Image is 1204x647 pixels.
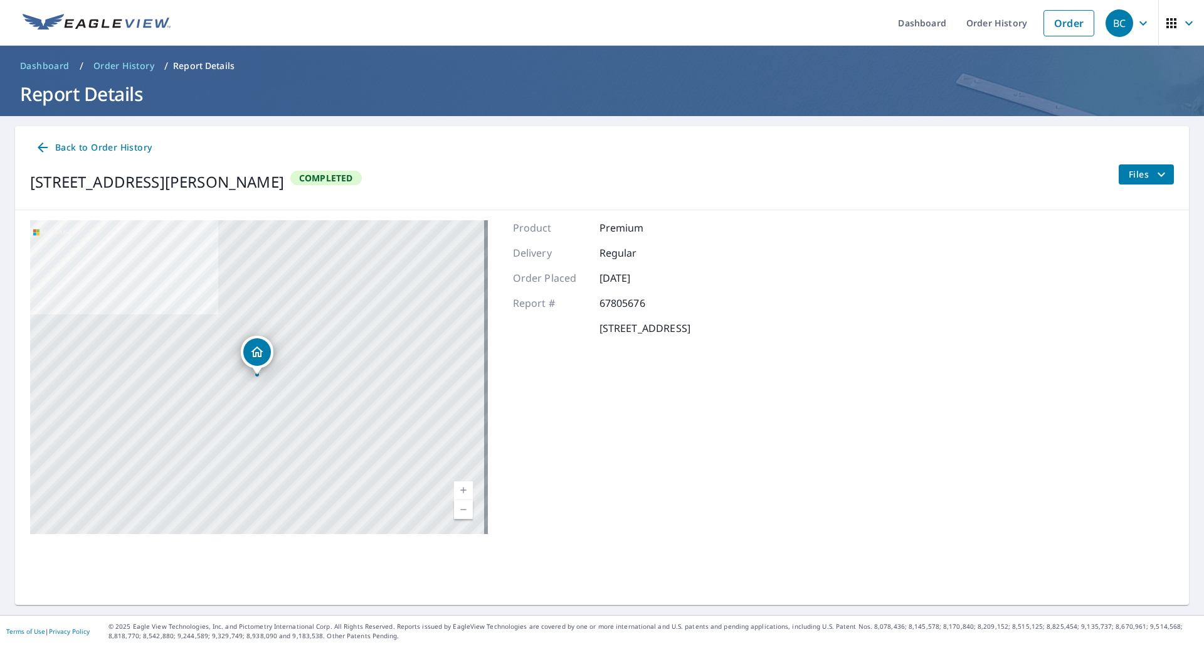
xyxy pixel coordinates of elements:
[599,296,675,311] p: 67805676
[599,321,690,336] p: [STREET_ADDRESS]
[15,56,75,76] a: Dashboard
[1129,167,1169,182] span: Files
[599,270,675,286] p: [DATE]
[6,628,90,635] p: |
[30,136,157,159] a: Back to Order History
[6,627,45,636] a: Terms of Use
[88,56,159,76] a: Order History
[49,627,90,636] a: Privacy Policy
[80,58,83,73] li: /
[30,171,284,193] div: [STREET_ADDRESS][PERSON_NAME]
[93,60,154,72] span: Order History
[1118,164,1174,184] button: filesDropdownBtn-67805676
[454,500,473,519] a: Current Level 17, Zoom Out
[292,172,361,184] span: Completed
[241,336,273,375] div: Dropped pin, building 1, Residential property, 848 Echo Acres Dr Darlington, SC 29532
[513,296,588,311] p: Report #
[173,60,235,72] p: Report Details
[1106,9,1133,37] div: BC
[164,58,168,73] li: /
[23,14,171,33] img: EV Logo
[599,245,675,260] p: Regular
[454,481,473,500] a: Current Level 17, Zoom In
[599,220,675,235] p: Premium
[108,622,1198,641] p: © 2025 Eagle View Technologies, Inc. and Pictometry International Corp. All Rights Reserved. Repo...
[513,245,588,260] p: Delivery
[1043,10,1094,36] a: Order
[513,220,588,235] p: Product
[20,60,70,72] span: Dashboard
[513,270,588,286] p: Order Placed
[15,81,1189,107] h1: Report Details
[15,56,1189,76] nav: breadcrumb
[35,140,152,156] span: Back to Order History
